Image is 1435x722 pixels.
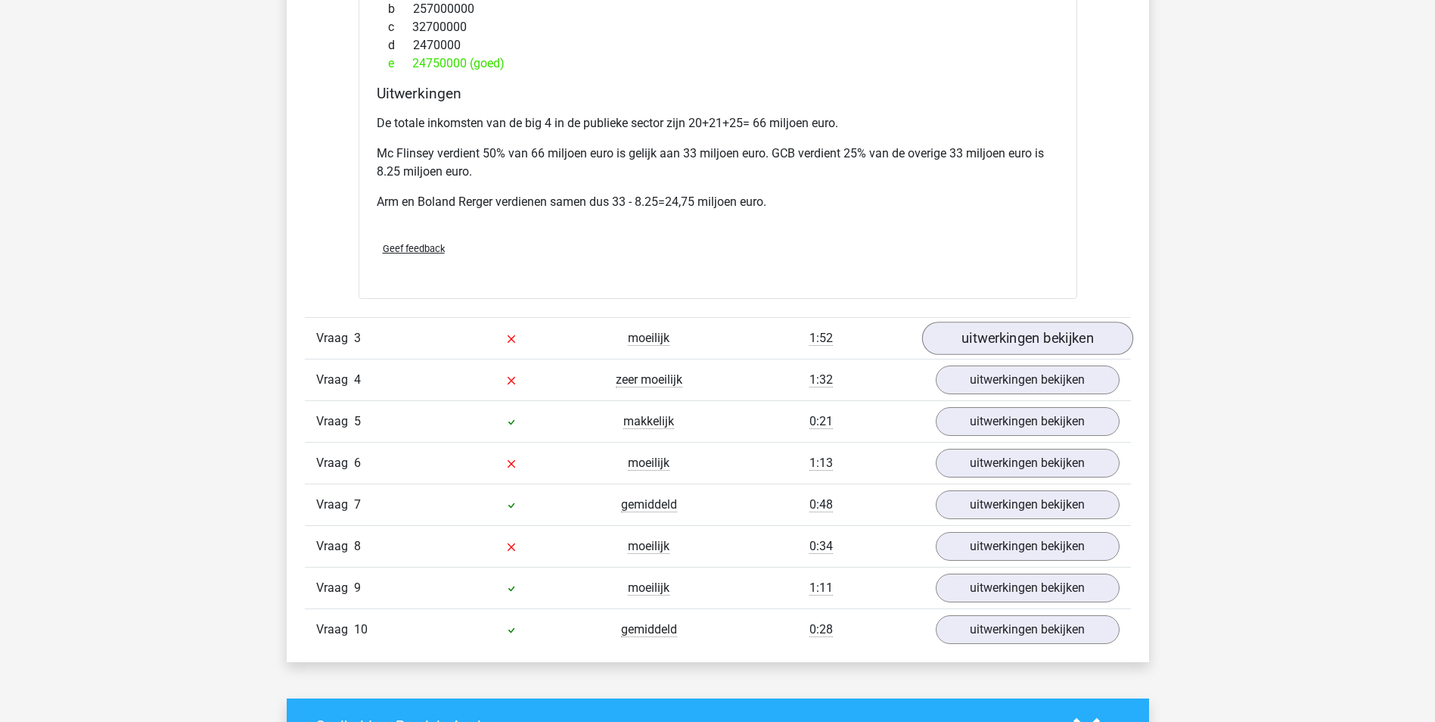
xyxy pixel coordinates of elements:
span: d [388,36,413,54]
a: uitwerkingen bekijken [936,366,1120,394]
p: De totale inkomsten van de big 4 in de publieke sector zijn 20+21+25= 66 miljoen euro. [377,114,1059,132]
span: 4 [354,372,361,387]
a: uitwerkingen bekijken [936,532,1120,561]
span: moeilijk [628,331,669,346]
span: Geef feedback [383,243,445,254]
span: Vraag [316,412,354,431]
a: uitwerkingen bekijken [936,574,1120,602]
span: 0:34 [809,539,833,554]
span: Vraag [316,329,354,347]
span: 1:32 [809,372,833,387]
h4: Uitwerkingen [377,85,1059,102]
div: 2470000 [377,36,1059,54]
span: moeilijk [628,456,669,471]
span: c [388,18,412,36]
a: uitwerkingen bekijken [936,449,1120,478]
a: uitwerkingen bekijken [936,490,1120,519]
a: uitwerkingen bekijken [921,322,1132,355]
span: 0:48 [809,497,833,512]
span: 0:21 [809,414,833,429]
span: moeilijk [628,580,669,596]
span: Vraag [316,621,354,639]
span: gemiddeld [621,497,677,512]
span: 5 [354,414,361,428]
a: uitwerkingen bekijken [936,615,1120,644]
span: 6 [354,456,361,470]
p: Mc Flinsey verdient 50% van 66 miljoen euro is gelijk aan 33 miljoen euro. GCB verdient 25% van d... [377,145,1059,181]
div: 32700000 [377,18,1059,36]
span: moeilijk [628,539,669,554]
span: Vraag [316,371,354,389]
span: Vraag [316,454,354,472]
span: 8 [354,539,361,553]
span: 1:52 [809,331,833,346]
span: zeer moeilijk [616,372,682,387]
span: Vraag [316,579,354,597]
span: Vraag [316,496,354,514]
span: 1:13 [809,456,833,471]
a: uitwerkingen bekijken [936,407,1120,436]
span: 0:28 [809,622,833,637]
span: 7 [354,497,361,512]
span: 3 [354,331,361,345]
span: 1:11 [809,580,833,596]
span: Vraag [316,537,354,556]
span: makkelijk [623,414,674,429]
span: e [388,54,412,73]
span: gemiddeld [621,622,677,637]
span: 10 [354,622,368,636]
span: 9 [354,580,361,595]
p: Arm en Boland Rerger verdienen samen dus 33 - 8.25=24,75 miljoen euro. [377,193,1059,211]
div: 24750000 (goed) [377,54,1059,73]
